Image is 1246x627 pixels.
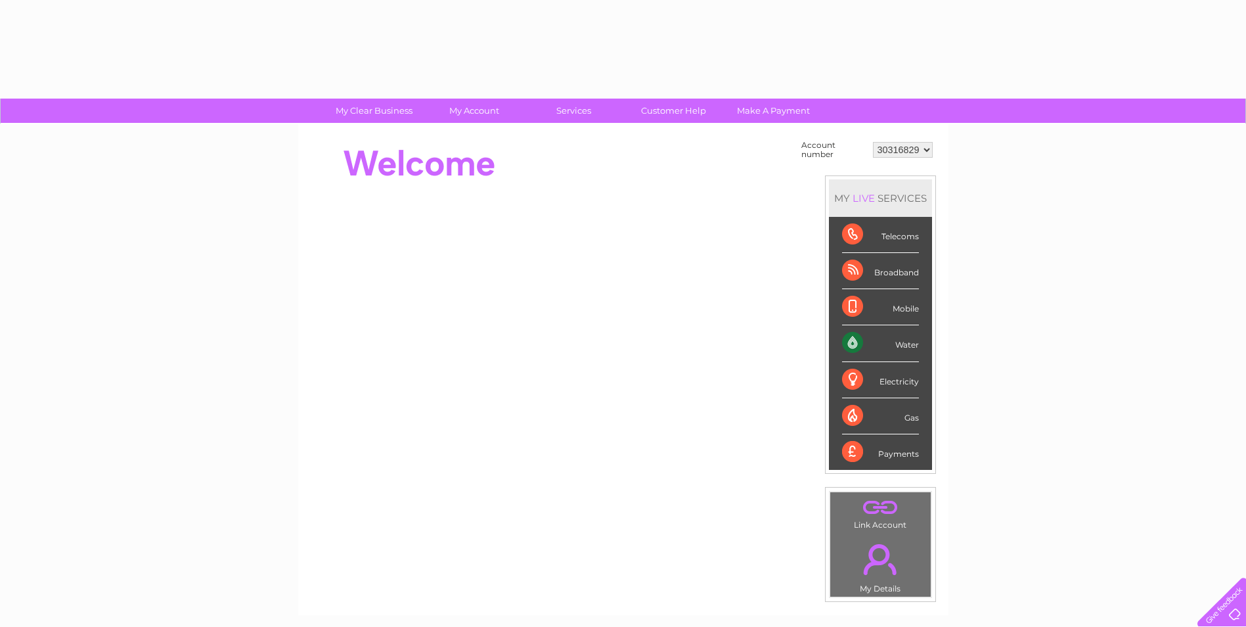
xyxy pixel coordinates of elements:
a: Make A Payment [719,99,828,123]
div: Electricity [842,362,919,398]
a: My Account [420,99,528,123]
a: . [834,536,927,582]
div: Gas [842,398,919,434]
div: Broadband [842,253,919,289]
div: Mobile [842,289,919,325]
div: Water [842,325,919,361]
div: MY SERVICES [829,179,932,217]
a: Customer Help [619,99,728,123]
div: Payments [842,434,919,470]
td: Account number [798,137,870,162]
td: My Details [830,533,931,597]
a: My Clear Business [320,99,428,123]
td: Link Account [830,492,931,533]
a: Services [520,99,628,123]
div: Telecoms [842,217,919,253]
a: . [834,496,927,519]
div: LIVE [850,192,878,204]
